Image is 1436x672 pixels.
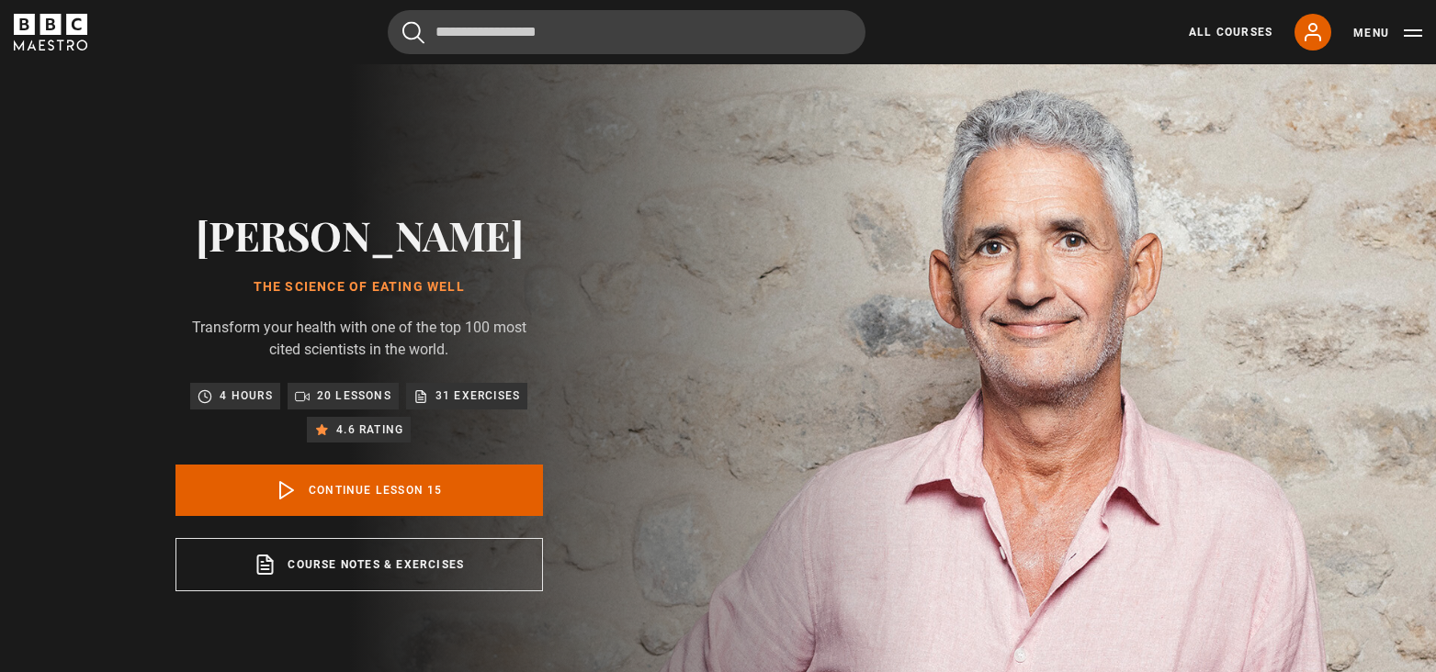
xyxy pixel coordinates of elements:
p: 4 hours [220,386,272,405]
a: Continue lesson 15 [175,465,543,516]
h1: The Science of Eating Well [175,280,543,295]
svg: BBC Maestro [14,14,87,50]
p: 4.6 rating [336,420,403,439]
p: Transform your health with one of the top 100 most cited scientists in the world. [175,317,543,361]
a: Course notes & exercises [175,538,543,591]
h2: [PERSON_NAME] [175,211,543,258]
p: 20 lessons [317,386,391,405]
button: Submit the search query [402,21,424,44]
a: All Courses [1189,24,1272,40]
button: Toggle navigation [1353,24,1422,42]
input: Search [388,10,865,54]
p: 31 exercises [435,386,520,405]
